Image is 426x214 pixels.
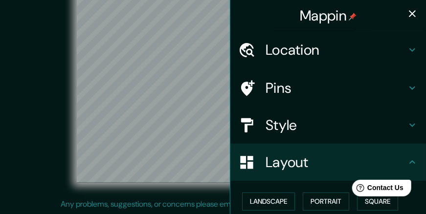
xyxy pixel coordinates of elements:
img: pin-icon.png [349,13,357,21]
iframe: Help widget launcher [339,176,415,203]
h4: Pins [266,79,406,97]
h4: Mappin [300,7,357,24]
h4: Style [266,116,406,134]
div: Style [230,107,426,144]
p: Any problems, suggestions, or concerns please email . [61,198,362,210]
button: Landscape [242,193,295,211]
h4: Layout [266,153,406,171]
h4: Location [266,41,406,59]
div: Location [230,31,426,68]
button: Portrait [303,193,349,211]
div: Layout [230,144,426,181]
div: Pins [230,69,426,107]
